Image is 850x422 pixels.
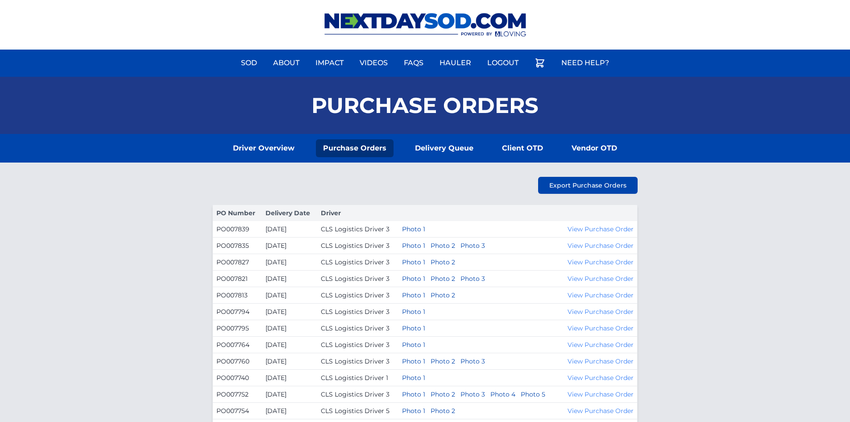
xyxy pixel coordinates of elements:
h1: Purchase Orders [311,95,539,116]
td: CLS Logistics Driver 3 [317,320,398,337]
a: Export Purchase Orders [538,177,638,194]
td: CLS Logistics Driver 1 [317,370,398,386]
a: Impact [310,52,349,74]
button: Photo 1 [402,390,425,399]
a: PO007760 [216,357,249,365]
td: CLS Logistics Driver 5 [317,403,398,419]
a: PO007839 [216,225,249,233]
a: View Purchase Order [568,390,634,398]
a: Client OTD [495,139,550,157]
a: PO007740 [216,374,249,382]
button: Photo 2 [431,258,455,267]
button: Photo 2 [431,241,455,250]
td: [DATE] [262,370,317,386]
td: CLS Logistics Driver 3 [317,304,398,320]
td: CLS Logistics Driver 3 [317,238,398,254]
th: PO Number [213,205,262,221]
a: PO007764 [216,341,249,349]
td: CLS Logistics Driver 3 [317,386,398,403]
a: Need Help? [556,52,614,74]
th: Delivery Date [262,205,317,221]
a: PO007835 [216,242,249,250]
button: Photo 2 [431,291,455,300]
button: Photo 1 [402,340,425,349]
td: CLS Logistics Driver 3 [317,353,398,370]
td: CLS Logistics Driver 3 [317,287,398,304]
button: Photo 1 [402,307,425,316]
a: View Purchase Order [568,341,634,349]
button: Photo 3 [460,390,485,399]
td: [DATE] [262,386,317,403]
a: View Purchase Order [568,225,634,233]
a: Videos [354,52,393,74]
a: Sod [236,52,262,74]
a: View Purchase Order [568,407,634,415]
td: CLS Logistics Driver 3 [317,271,398,287]
a: Logout [482,52,524,74]
th: Driver [317,205,398,221]
button: Photo 4 [490,390,515,399]
a: Vendor OTD [564,139,624,157]
a: View Purchase Order [568,308,634,316]
a: PO007795 [216,324,249,332]
button: Photo 1 [402,357,425,366]
a: Purchase Orders [316,139,394,157]
a: Hauler [434,52,477,74]
span: Export Purchase Orders [549,181,626,190]
a: View Purchase Order [568,258,634,266]
a: View Purchase Order [568,374,634,382]
a: View Purchase Order [568,242,634,250]
td: [DATE] [262,271,317,287]
button: Photo 1 [402,258,425,267]
td: [DATE] [262,337,317,353]
button: Photo 1 [402,373,425,382]
button: Photo 3 [460,357,485,366]
button: Photo 1 [402,324,425,333]
a: PO007827 [216,258,249,266]
a: PO007813 [216,291,248,299]
a: View Purchase Order [568,291,634,299]
button: Photo 1 [402,225,425,234]
td: [DATE] [262,287,317,304]
a: View Purchase Order [568,324,634,332]
td: [DATE] [262,353,317,370]
td: [DATE] [262,221,317,238]
td: CLS Logistics Driver 3 [317,337,398,353]
button: Photo 2 [431,274,455,283]
button: Photo 3 [460,241,485,250]
td: CLS Logistics Driver 3 [317,254,398,271]
td: [DATE] [262,403,317,419]
button: Photo 1 [402,241,425,250]
a: About [268,52,305,74]
a: PO007821 [216,275,248,283]
button: Photo 1 [402,291,425,300]
a: View Purchase Order [568,357,634,365]
a: Driver Overview [226,139,302,157]
button: Photo 2 [431,406,455,415]
td: CLS Logistics Driver 3 [317,221,398,238]
td: [DATE] [262,320,317,337]
button: Photo 1 [402,406,425,415]
a: FAQs [398,52,429,74]
td: [DATE] [262,254,317,271]
td: [DATE] [262,238,317,254]
button: Photo 2 [431,357,455,366]
button: Photo 2 [431,390,455,399]
a: PO007754 [216,407,249,415]
a: PO007794 [216,308,249,316]
button: Photo 5 [521,390,545,399]
button: Photo 3 [460,274,485,283]
a: View Purchase Order [568,275,634,283]
button: Photo 1 [402,274,425,283]
a: Delivery Queue [408,139,481,157]
a: PO007752 [216,390,249,398]
td: [DATE] [262,304,317,320]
